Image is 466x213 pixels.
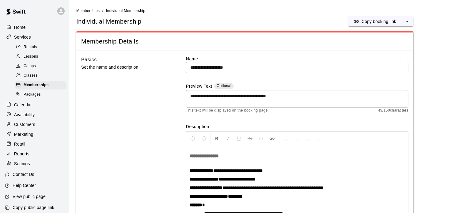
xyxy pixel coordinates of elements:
h6: Basics [81,56,97,64]
span: Packages [24,92,41,98]
p: Services [14,34,31,40]
div: Classes [15,71,66,80]
a: Retail [5,139,64,149]
a: Camps [15,62,69,71]
p: Reports [14,151,29,157]
a: Availability [5,110,64,119]
a: Packages [15,90,69,100]
button: Format Strikethrough [245,133,255,144]
p: Home [14,24,26,30]
a: Services [5,32,64,42]
p: Retail [14,141,25,147]
p: Contact Us [13,171,34,177]
a: Memberships [15,81,69,90]
p: Customers [14,121,35,127]
button: Undo [188,133,198,144]
p: Help Center [13,182,36,188]
button: Format Bold [212,133,222,144]
p: Availability [14,112,35,118]
p: Settings [14,161,30,167]
a: Customers [5,120,64,129]
div: Packages [15,90,66,99]
button: Format Italics [223,133,233,144]
span: 49 / 150 characters [378,108,408,114]
a: Calendar [5,100,64,109]
button: Copy booking link [348,17,401,26]
a: Classes [15,71,69,81]
a: Lessons [15,52,69,61]
p: Copy public page link [13,204,54,211]
span: Rentals [24,44,37,50]
span: Memberships [76,9,100,13]
p: Calendar [14,102,32,108]
span: This text will be displayed on the booking page. [186,108,269,114]
label: Preview Text [186,83,212,90]
p: Set the name and description [81,63,166,71]
li: / [102,7,103,14]
nav: breadcrumb [76,7,459,14]
p: Copy booking link [362,18,396,25]
span: Individual Membership [76,17,142,26]
span: Optional [217,84,231,88]
a: Marketing [5,130,64,139]
button: Insert Link [267,133,277,144]
div: split button [348,17,413,26]
span: Individual Membership [106,9,145,13]
button: Center Align [292,133,302,144]
div: Memberships [15,81,66,89]
label: Name [186,56,408,62]
div: Camps [15,62,66,70]
a: Rentals [15,42,69,52]
span: Classes [24,73,37,79]
p: Marketing [14,131,33,137]
button: Insert Code [256,133,266,144]
div: Lessons [15,52,66,61]
label: Description [186,124,408,130]
div: Rentals [15,43,66,51]
button: Right Align [303,133,313,144]
p: View public page [13,193,46,200]
span: Memberships [24,82,49,88]
a: Settings [5,159,64,168]
button: Redo [199,133,209,144]
button: select merge strategy [401,17,413,26]
span: Membership Details [81,37,408,46]
button: Justify Align [314,133,324,144]
span: Lessons [24,54,38,60]
a: Home [5,23,64,32]
a: Reports [5,149,64,158]
button: Format Underline [234,133,244,144]
button: Left Align [281,133,291,144]
span: Camps [24,63,36,69]
a: Memberships [76,8,100,13]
